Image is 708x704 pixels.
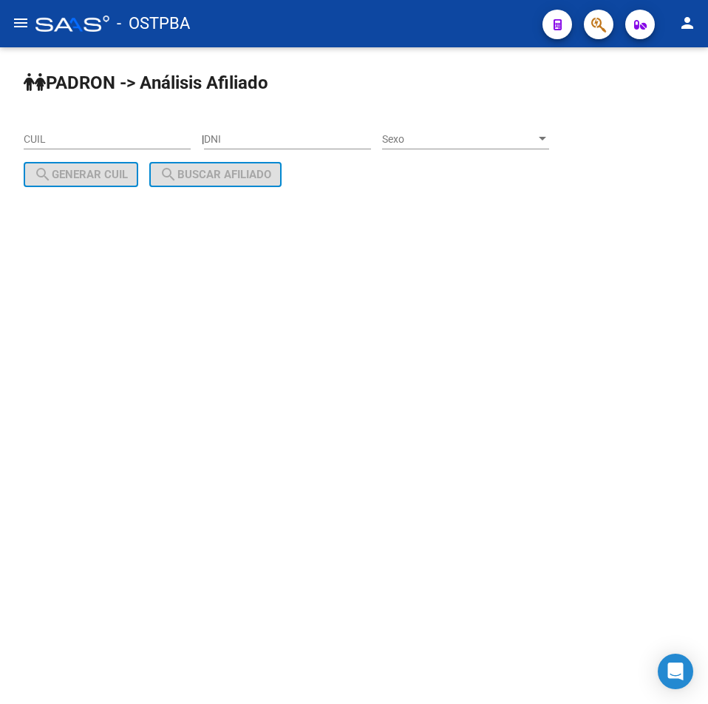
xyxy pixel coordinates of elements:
[160,166,177,183] mat-icon: search
[382,133,536,146] span: Sexo
[34,168,128,181] span: Generar CUIL
[678,14,696,32] mat-icon: person
[160,168,271,181] span: Buscar afiliado
[34,166,52,183] mat-icon: search
[12,14,30,32] mat-icon: menu
[24,162,138,187] button: Generar CUIL
[24,133,560,181] div: |
[117,7,190,40] span: - OSTPBA
[658,654,693,689] div: Open Intercom Messenger
[24,72,268,93] strong: PADRON -> Análisis Afiliado
[149,162,282,187] button: Buscar afiliado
